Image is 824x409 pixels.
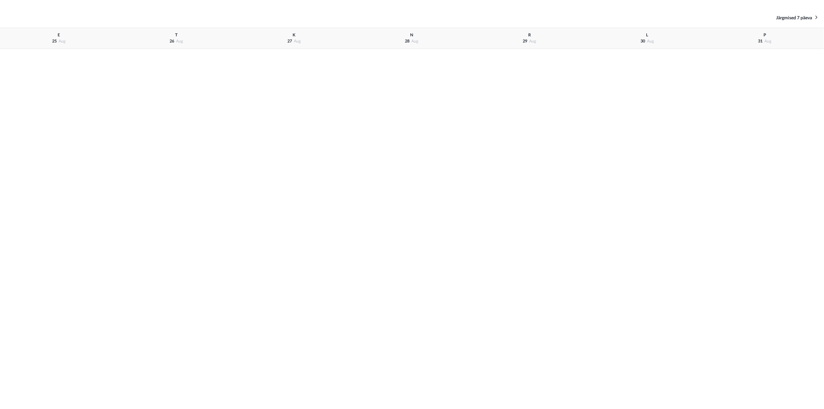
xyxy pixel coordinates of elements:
[776,14,818,21] a: Järgmised 7 päeva
[176,39,183,43] span: aug
[410,33,413,37] span: N
[529,39,536,43] span: aug
[58,33,60,37] span: E
[175,33,178,37] span: T
[646,33,648,37] span: L
[641,39,645,43] span: 30
[758,39,763,43] span: 31
[764,39,772,43] span: aug
[293,33,295,37] span: K
[411,39,418,43] span: aug
[52,39,57,43] span: 25
[170,39,174,43] span: 26
[647,39,654,43] span: aug
[776,16,812,20] span: Järgmised 7 päeva
[287,39,292,43] span: 27
[59,39,66,43] span: aug
[405,39,409,43] span: 28
[523,39,527,43] span: 29
[528,33,531,37] span: R
[294,39,301,43] span: aug
[763,33,766,37] span: P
